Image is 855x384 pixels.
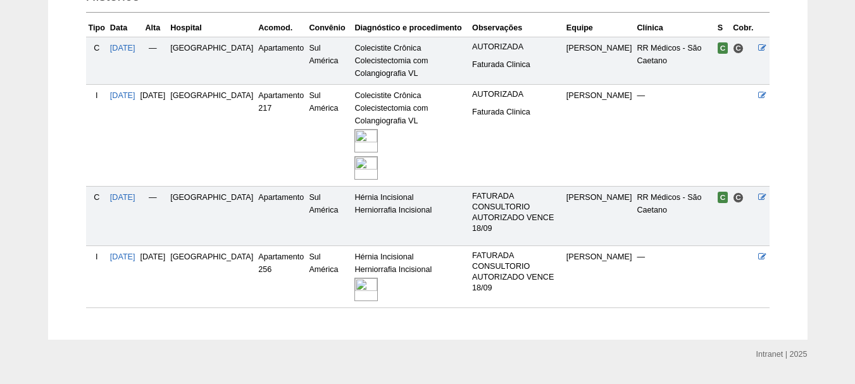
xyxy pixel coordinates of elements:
[256,84,306,186] td: Apartamento 217
[756,348,808,361] div: Intranet | 2025
[110,44,135,53] a: [DATE]
[472,251,561,294] p: FATURADA CONSULTORIO AUTORIZADO VENCE 18/09
[715,19,731,37] th: S
[472,42,561,53] p: AUTORIZADA
[472,107,561,118] p: Faturada Clinica
[564,84,635,186] td: [PERSON_NAME]
[108,19,138,37] th: Data
[352,84,470,186] td: Colecistite Crônica Colecistectomia com Colangiografia VL
[256,186,306,245] td: Apartamento
[138,186,168,245] td: —
[306,37,352,84] td: Sul América
[138,37,168,84] td: —
[89,42,105,54] div: C
[306,84,352,186] td: Sul América
[634,84,715,186] td: —
[470,19,564,37] th: Observações
[733,43,744,54] span: Consultório
[564,246,635,308] td: [PERSON_NAME]
[352,246,470,308] td: Hérnia Incisional Herniorrafia Incisional
[86,19,108,37] th: Tipo
[168,186,256,245] td: [GEOGRAPHIC_DATA]
[89,251,105,263] div: I
[352,19,470,37] th: Diagnóstico e procedimento
[733,192,744,203] span: Consultório
[110,91,135,100] a: [DATE]
[564,19,635,37] th: Equipe
[352,37,470,84] td: Colecistite Crônica Colecistectomia com Colangiografia VL
[634,37,715,84] td: RR Médicos - São Caetano
[306,186,352,245] td: Sul América
[140,252,166,261] span: [DATE]
[89,191,105,204] div: C
[634,19,715,37] th: Clínica
[472,89,561,100] p: AUTORIZADA
[564,37,635,84] td: [PERSON_NAME]
[634,246,715,308] td: —
[256,37,306,84] td: Apartamento
[472,191,561,234] p: FATURADA CONSULTORIO AUTORIZADO VENCE 18/09
[168,37,256,84] td: [GEOGRAPHIC_DATA]
[168,246,256,308] td: [GEOGRAPHIC_DATA]
[352,186,470,245] td: Hérnia Incisional Herniorrafia Incisional
[140,91,166,100] span: [DATE]
[564,186,635,245] td: [PERSON_NAME]
[634,186,715,245] td: RR Médicos - São Caetano
[718,192,728,203] span: Confirmada
[730,19,756,37] th: Cobr.
[306,19,352,37] th: Convênio
[89,89,105,102] div: I
[110,193,135,202] a: [DATE]
[472,59,561,70] p: Faturada Clinica
[718,42,728,54] span: Confirmada
[110,252,135,261] a: [DATE]
[256,19,306,37] th: Acomod.
[168,19,256,37] th: Hospital
[138,19,168,37] th: Alta
[256,246,306,308] td: Apartamento 256
[306,246,352,308] td: Sul América
[168,84,256,186] td: [GEOGRAPHIC_DATA]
